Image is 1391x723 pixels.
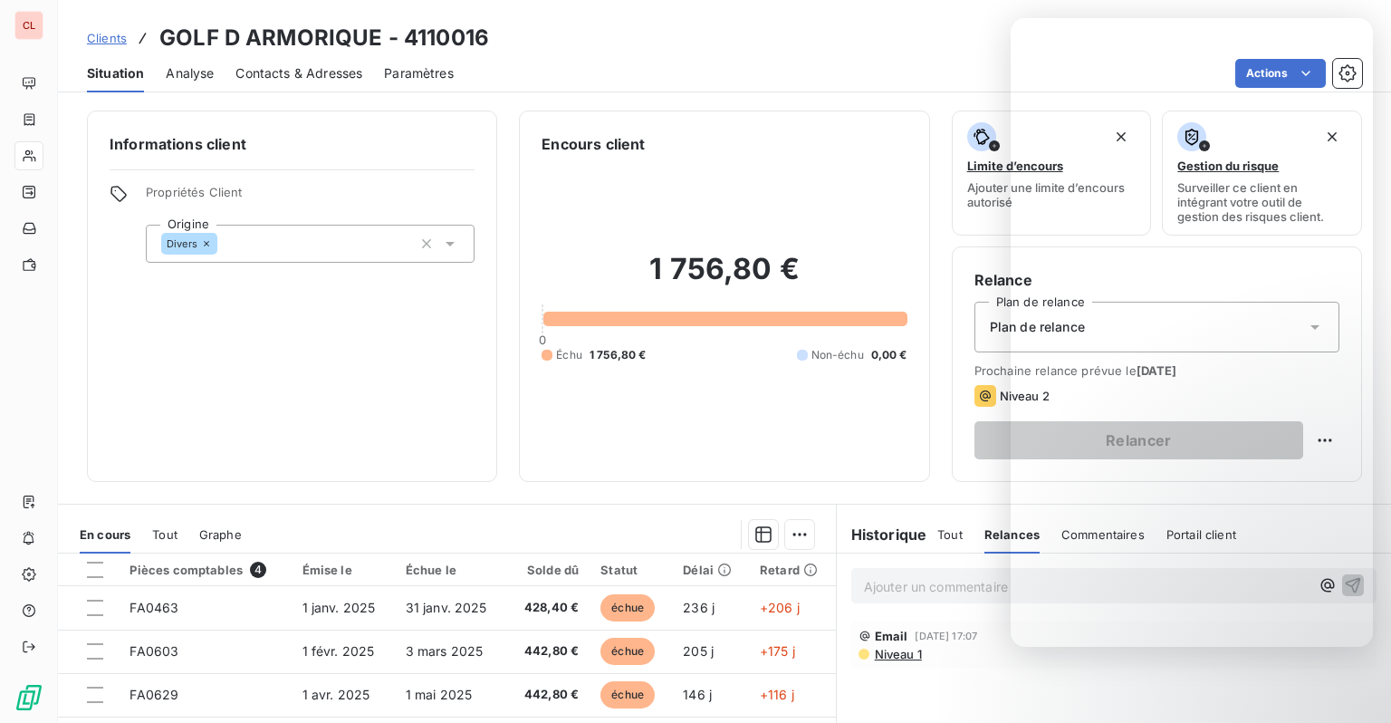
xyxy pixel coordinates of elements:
[590,347,647,363] span: 1 756,80 €
[130,600,178,615] span: FA0463
[406,643,484,659] span: 3 mars 2025
[760,687,794,702] span: +116 j
[937,527,963,542] span: Tout
[130,643,178,659] span: FA0603
[406,687,473,702] span: 1 mai 2025
[130,687,178,702] span: FA0629
[871,347,907,363] span: 0,00 €
[80,527,130,542] span: En cours
[974,421,1303,459] button: Relancer
[384,64,454,82] span: Paramètres
[518,642,580,660] span: 442,80 €
[159,22,489,54] h3: GOLF D ARMORIQUE - 4110016
[1000,389,1050,403] span: Niveau 2
[166,64,214,82] span: Analyse
[539,333,546,347] span: 0
[406,600,487,615] span: 31 janv. 2025
[518,686,580,704] span: 442,80 €
[875,629,908,643] span: Email
[302,687,370,702] span: 1 avr. 2025
[199,527,242,542] span: Graphe
[542,133,645,155] h6: Encours client
[14,683,43,712] img: Logo LeanPay
[87,31,127,45] span: Clients
[967,159,1063,173] span: Limite d’encours
[760,643,795,659] span: +175 j
[302,643,375,659] span: 1 févr. 2025
[967,180,1137,209] span: Ajouter une limite d’encours autorisé
[87,29,127,47] a: Clients
[683,600,715,615] span: 236 j
[760,600,800,615] span: +206 j
[167,238,197,249] span: Divers
[952,111,1152,236] button: Limite d’encoursAjouter une limite d’encours autorisé
[760,563,825,577] div: Retard
[683,687,712,702] span: 146 j
[683,563,738,577] div: Délai
[406,563,496,577] div: Échue le
[984,527,1040,542] span: Relances
[990,318,1085,336] span: Plan de relance
[542,251,907,305] h2: 1 756,80 €
[811,347,864,363] span: Non-échu
[600,638,655,665] span: échue
[1011,18,1373,647] iframe: Intercom live chat
[915,631,977,641] span: [DATE] 17:07
[1329,661,1373,705] iframe: Intercom live chat
[556,347,582,363] span: Échu
[518,563,580,577] div: Solde dû
[146,185,475,210] span: Propriétés Client
[302,563,384,577] div: Émise le
[974,269,1339,291] h6: Relance
[217,236,232,252] input: Ajouter une valeur
[837,524,927,545] h6: Historique
[600,681,655,709] span: échue
[87,64,144,82] span: Situation
[14,11,43,40] div: CL
[873,647,922,661] span: Niveau 1
[235,64,362,82] span: Contacts & Adresses
[110,133,475,155] h6: Informations client
[600,594,655,622] span: échue
[302,600,376,615] span: 1 janv. 2025
[130,562,280,578] div: Pièces comptables
[518,599,580,617] span: 428,40 €
[152,527,177,542] span: Tout
[600,563,661,577] div: Statut
[250,562,266,578] span: 4
[683,643,714,659] span: 205 j
[974,363,1339,378] span: Prochaine relance prévue le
